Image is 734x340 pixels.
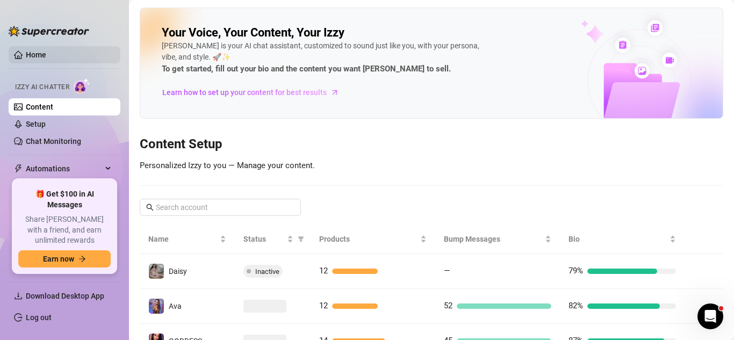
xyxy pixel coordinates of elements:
[14,164,23,173] span: thunderbolt
[162,25,344,40] h2: Your Voice, Your Content, Your Izzy
[15,82,69,92] span: Izzy AI Chatter
[148,233,218,245] span: Name
[298,236,304,242] span: filter
[26,292,104,300] span: Download Desktop App
[319,301,328,310] span: 12
[74,78,90,93] img: AI Chatter
[43,255,74,263] span: Earn now
[140,161,315,170] span: Personalized Izzy to you — Manage your content.
[26,137,81,146] a: Chat Monitoring
[9,26,89,37] img: logo-BBDzfeDw.svg
[140,225,235,254] th: Name
[329,87,340,98] span: arrow-right
[26,103,53,111] a: Content
[243,233,285,245] span: Status
[26,313,52,322] a: Log out
[149,299,164,314] img: Ava
[26,50,46,59] a: Home
[162,40,484,76] div: [PERSON_NAME] is your AI chat assistant, customized to sound just like you, with your persona, vi...
[169,267,187,276] span: Daisy
[296,231,306,247] span: filter
[435,225,560,254] th: Bump Messages
[156,201,286,213] input: Search account
[18,250,111,267] button: Earn nowarrow-right
[569,301,583,310] span: 82%
[169,302,182,310] span: Ava
[311,225,435,254] th: Products
[319,233,418,245] span: Products
[14,292,23,300] span: download
[140,136,723,153] h3: Content Setup
[162,84,347,101] a: Learn how to set up your content for best results
[162,64,451,74] strong: To get started, fill out your bio and the content you want [PERSON_NAME] to sell.
[235,225,311,254] th: Status
[444,266,450,276] span: —
[26,160,102,177] span: Automations
[18,189,111,210] span: 🎁 Get $100 in AI Messages
[569,233,667,245] span: Bio
[560,225,685,254] th: Bio
[444,301,452,310] span: 52
[319,266,328,276] span: 12
[162,86,327,98] span: Learn how to set up your content for best results
[18,214,111,246] span: Share [PERSON_NAME] with a friend, and earn unlimited rewards
[146,204,154,211] span: search
[569,266,583,276] span: 79%
[255,267,279,276] span: Inactive
[444,233,543,245] span: Bump Messages
[149,264,164,279] img: Daisy
[26,120,46,128] a: Setup
[697,303,723,329] iframe: Intercom live chat
[78,255,86,263] span: arrow-right
[556,9,723,118] img: ai-chatter-content-library-cLFOSyPT.png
